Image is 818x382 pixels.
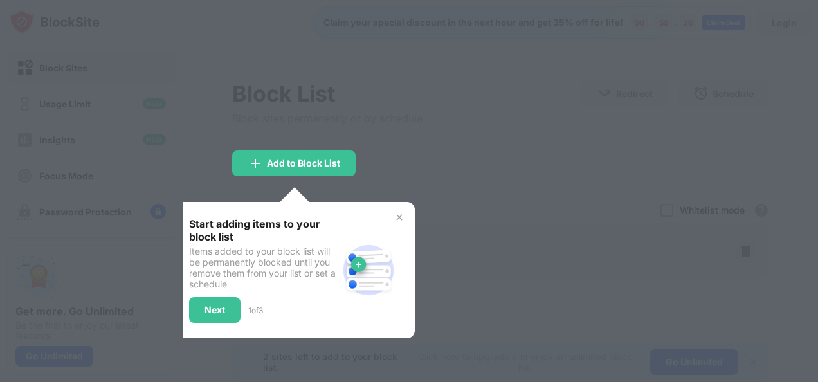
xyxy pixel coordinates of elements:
img: x-button.svg [394,212,404,223]
div: Items added to your block list will be permanently blocked until you remove them from your list o... [189,246,338,289]
div: Add to Block List [267,158,340,168]
div: 1 of 3 [248,305,263,315]
div: Start adding items to your block list [189,217,338,243]
div: Next [204,305,225,315]
img: block-site.svg [338,239,399,301]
